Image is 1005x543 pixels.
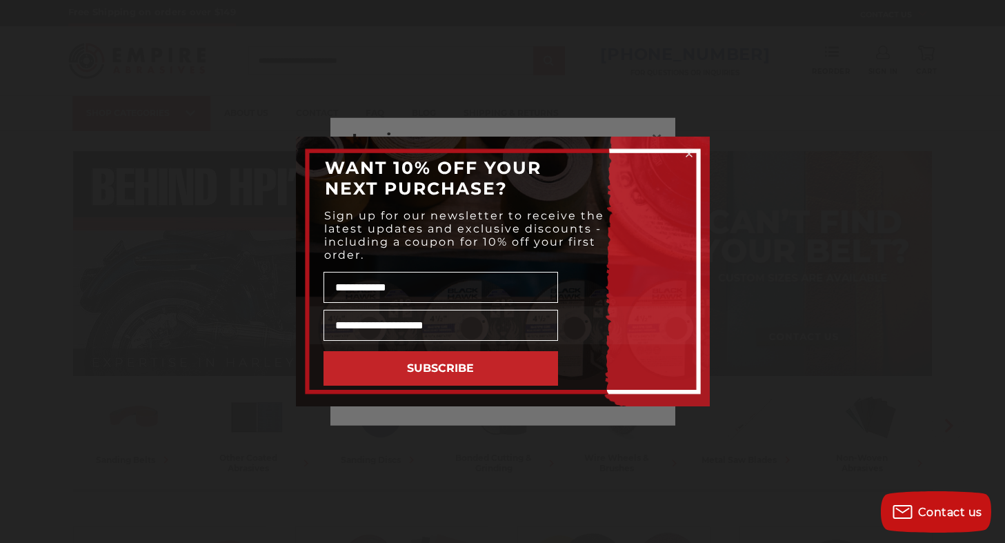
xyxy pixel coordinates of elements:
[918,506,982,519] span: Contact us
[324,351,558,386] button: SUBSCRIBE
[325,157,541,199] span: WANT 10% OFF YOUR NEXT PURCHASE?
[324,310,558,341] input: Email
[881,491,991,533] button: Contact us
[324,209,604,261] span: Sign up for our newsletter to receive the latest updates and exclusive discounts - including a co...
[682,147,696,161] button: Close dialog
